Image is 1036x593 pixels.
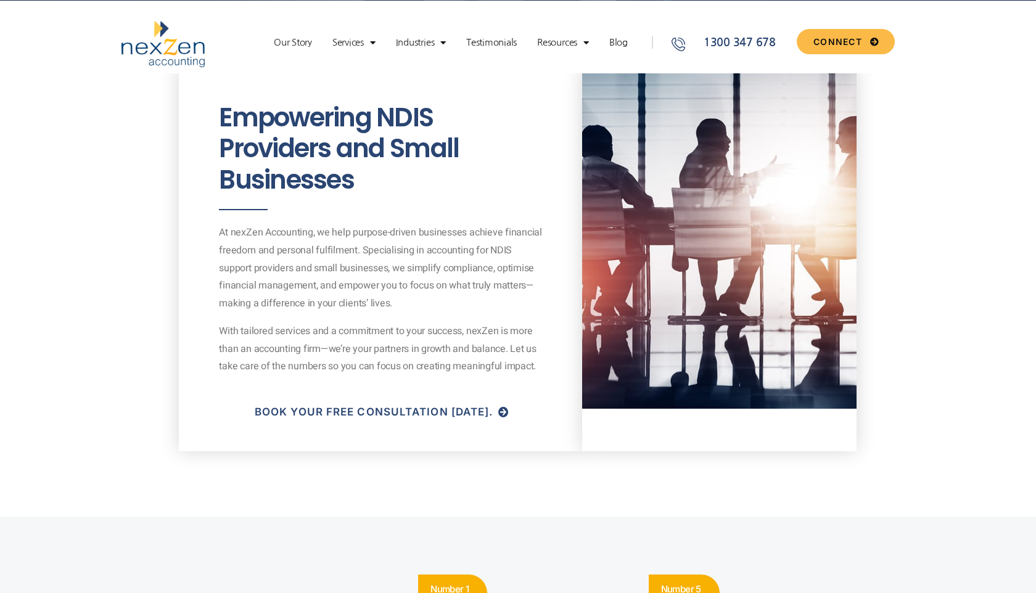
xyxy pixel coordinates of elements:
[460,36,523,49] a: Testimonials
[797,29,895,54] a: CONNECT
[255,407,493,417] span: Book your free consultation [DATE].
[390,36,452,49] a: Industries
[219,225,541,311] span: At nexZen Accounting, we help purpose-driven businesses achieve financial freedom and personal fu...
[326,36,382,49] a: Services
[219,324,536,374] span: With tailored services and a commitment to your success, nexZen is more than an accounting firm—w...
[268,36,318,49] a: Our Story
[701,35,776,51] span: 1300 347 678
[813,38,862,46] span: CONNECT
[236,398,528,427] a: Book your free consultation [DATE].
[670,35,792,51] a: 1300 347 678
[256,36,646,49] nav: Menu
[531,36,595,49] a: Resources
[603,36,634,49] a: Blog
[219,102,542,195] h2: Empowering NDIS Providers and Small Businesses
